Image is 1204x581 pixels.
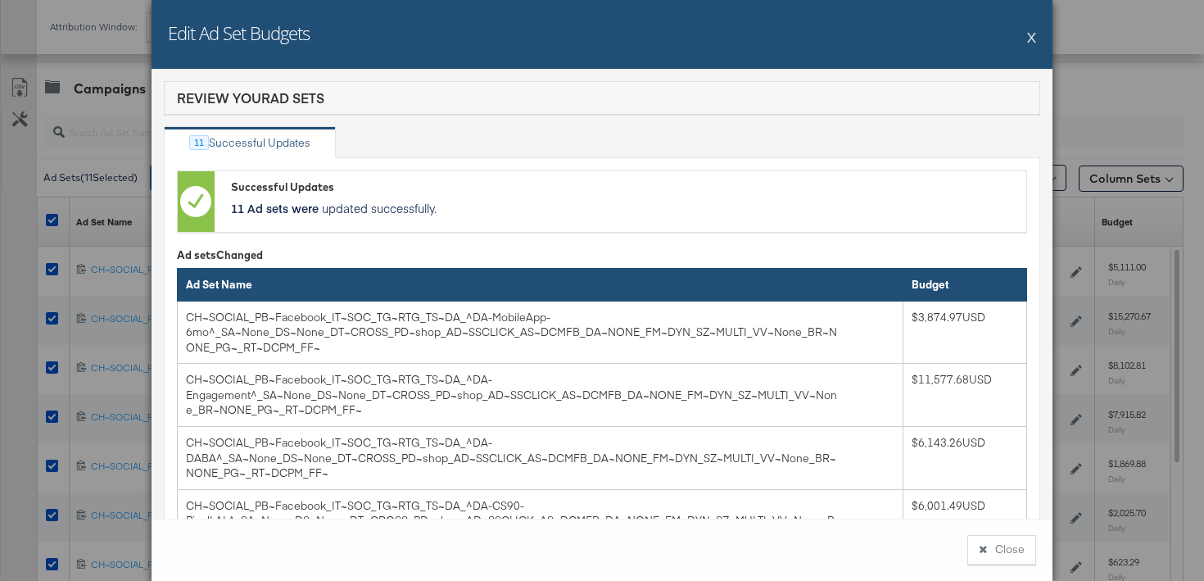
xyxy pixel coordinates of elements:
[231,200,319,216] strong: 11 Ad sets were
[903,427,1026,490] td: $6,143.26USD
[231,200,1018,216] p: updated successfully.
[1027,20,1036,53] button: X
[178,269,903,302] th: Ad Set Name
[186,435,841,481] div: CH~SOCIAL_PB~Facebook_IT~SOC_TG~RTG_TS~DA_^DA-DABA^_SA~None_DS~None_DT~CROSS_PD~shop_AD~SSCLICK_A...
[231,179,1018,195] div: Successful Updates
[903,301,1026,364] td: $3,874.97USD
[209,135,310,151] div: Successful Updates
[189,135,209,150] div: 11
[186,310,841,356] div: CH~SOCIAL_PB~Facebook_IT~SOC_TG~RTG_TS~DA_^DA-MobileApp-6mo^_SA~None_DS~None_DT~CROSS_PD~shop_AD~...
[186,372,841,418] div: CH~SOCIAL_PB~Facebook_IT~SOC_TG~RTG_TS~DA_^DA-Engagement^_SA~None_DS~None_DT~CROSS_PD~shop_AD~SSC...
[903,489,1026,552] td: $6,001.49USD
[967,535,1036,565] button: Close
[168,20,310,45] h2: Edit Ad Set Budgets
[903,364,1026,427] td: $11,577.68USD
[186,498,841,544] div: CH~SOCIAL_PB~Facebook_IT~SOC_TG~RTG_TS~DA_^DA-CS90-PixelLAL^_SA~None_DS~None_DT~CROSS_PD~shop_AD~...
[177,247,1027,263] div: Ad sets Changed
[903,269,1026,302] th: Budget
[177,89,324,107] div: Review Your Ad Sets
